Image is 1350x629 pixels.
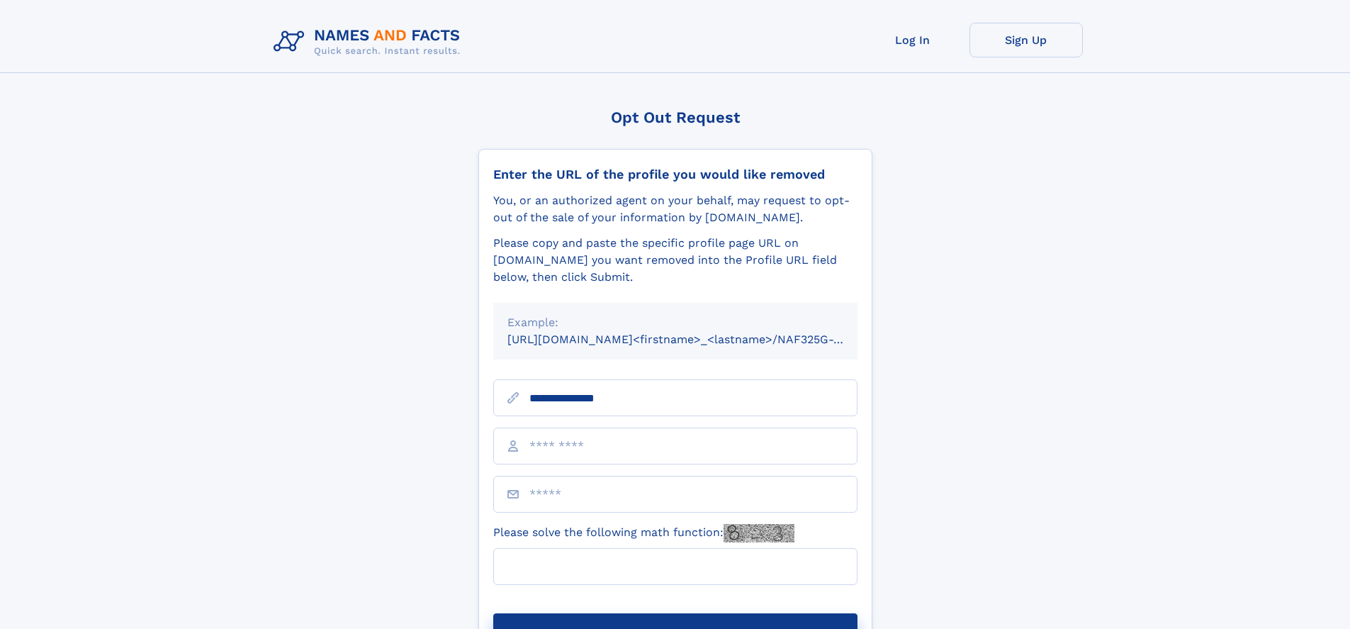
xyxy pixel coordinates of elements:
[507,314,843,331] div: Example:
[493,167,857,182] div: Enter the URL of the profile you would like removed
[493,235,857,286] div: Please copy and paste the specific profile page URL on [DOMAIN_NAME] you want removed into the Pr...
[856,23,969,57] a: Log In
[969,23,1083,57] a: Sign Up
[268,23,472,61] img: Logo Names and Facts
[507,333,884,346] small: [URL][DOMAIN_NAME]<firstname>_<lastname>/NAF325G-xxxxxxxx
[478,108,872,126] div: Opt Out Request
[493,192,857,226] div: You, or an authorized agent on your behalf, may request to opt-out of the sale of your informatio...
[493,524,794,542] label: Please solve the following math function:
